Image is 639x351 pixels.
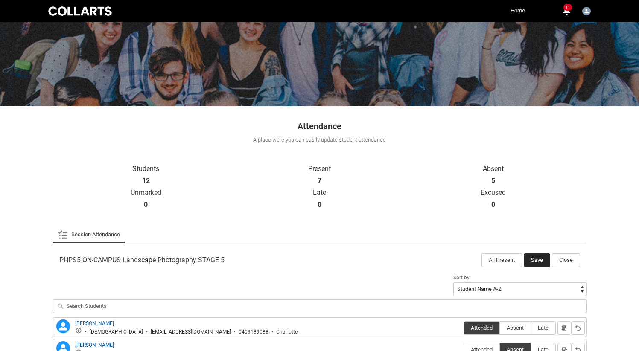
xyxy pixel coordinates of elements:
button: Notes [557,321,571,335]
input: Search Students [53,299,587,313]
button: Save [524,253,550,267]
div: [EMAIL_ADDRESS][DOMAIN_NAME] [151,329,231,335]
p: Unmarked [59,189,233,197]
a: [PERSON_NAME] [75,342,114,348]
a: [PERSON_NAME] [75,320,114,326]
button: Close [552,253,580,267]
p: Excused [406,189,580,197]
a: Home [508,4,527,17]
a: Session Attendance [58,226,120,243]
span: Absent [500,325,531,331]
strong: 7 [318,177,321,185]
span: Sort by: [453,275,471,281]
button: 11 [561,6,572,16]
span: 11 [563,4,572,11]
lightning-icon: Charlotte Coombs [56,319,70,333]
p: Late [233,189,406,197]
span: PHPS5 ON-CAMPUS Landscape Photography STAGE 5 [59,256,225,264]
div: Charlotte [276,329,298,335]
button: User Profile Rikki-Paul.Bunder [580,3,593,17]
div: A place were you can easily update student attendance [52,136,588,144]
img: Rikki-Paul.Bunder [582,7,591,15]
strong: 0 [318,200,321,209]
strong: 5 [491,177,495,185]
li: Session Attendance [53,226,125,243]
button: All Present [481,253,522,267]
div: [DEMOGRAPHIC_DATA] [90,329,143,335]
strong: 0 [491,200,495,209]
div: 0403189088 [239,329,268,335]
p: Absent [406,165,580,173]
button: Reset [571,321,585,335]
strong: 12 [142,177,150,185]
span: Attendance [298,121,341,131]
p: Students [59,165,233,173]
span: Late [531,325,555,331]
strong: 0 [144,200,148,209]
span: Attended [464,325,499,331]
p: Present [233,165,406,173]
